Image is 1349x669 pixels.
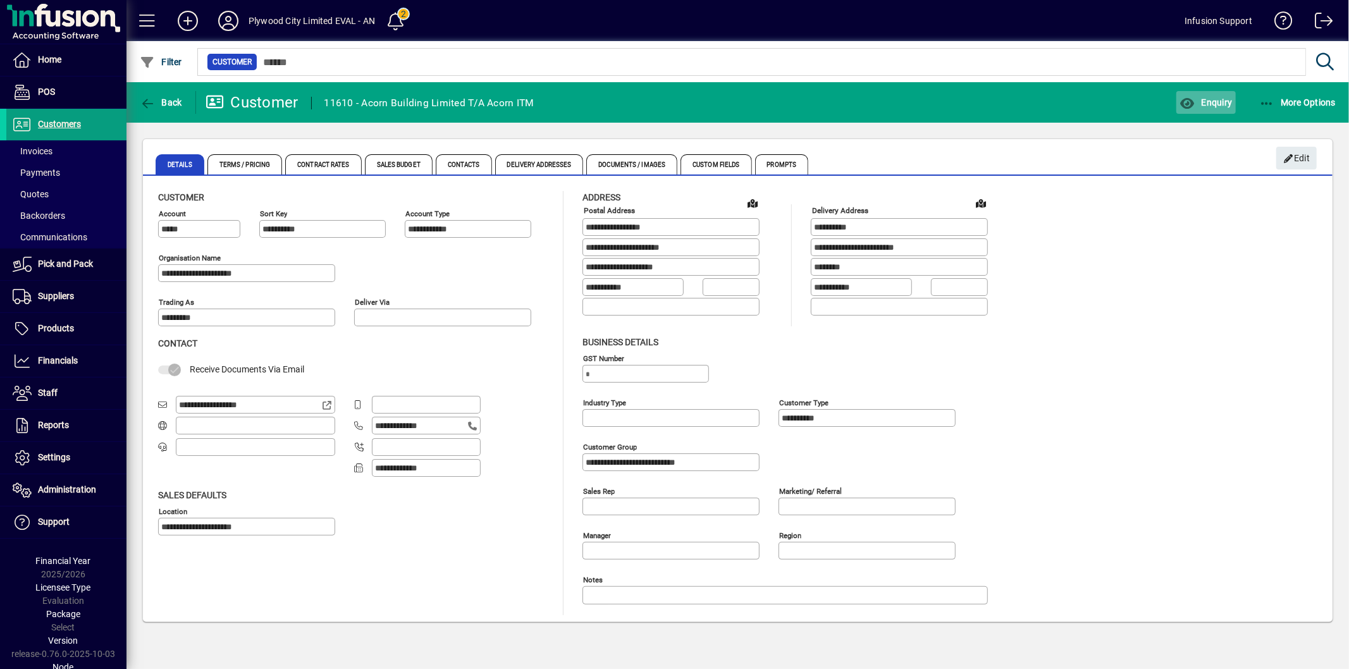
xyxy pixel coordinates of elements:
mat-label: GST Number [583,353,624,362]
app-page-header-button: Back [126,91,196,114]
span: Documents / Images [586,154,677,175]
mat-label: Sort key [260,209,287,218]
span: Customers [38,119,81,129]
a: Invoices [6,140,126,162]
span: Filter [140,57,182,67]
span: Customer [158,192,204,202]
span: Prompts [755,154,809,175]
span: Delivery Addresses [495,154,584,175]
a: Support [6,506,126,538]
span: Invoices [13,146,52,156]
a: Settings [6,442,126,474]
span: Version [49,635,78,646]
mat-label: Region [779,531,801,539]
a: Backorders [6,205,126,226]
mat-label: Account Type [405,209,450,218]
button: Edit [1276,147,1317,169]
a: Suppliers [6,281,126,312]
span: Back [140,97,182,107]
span: Support [38,517,70,527]
span: Suppliers [38,291,74,301]
span: POS [38,87,55,97]
span: Details [156,154,204,175]
span: Sales Budget [365,154,433,175]
span: Home [38,54,61,64]
mat-label: Customer type [779,398,828,407]
a: Logout [1305,3,1333,44]
mat-label: Industry type [583,398,626,407]
button: Filter [137,51,185,73]
span: Contact [158,338,197,348]
mat-label: Sales rep [583,486,615,495]
span: Receive Documents Via Email [190,364,304,374]
div: 11610 - Acorn Building Limited T/A Acorn ITM [324,93,534,113]
span: Edit [1283,148,1310,169]
button: More Options [1256,91,1340,114]
a: Financials [6,345,126,377]
span: Custom Fields [681,154,751,175]
a: Administration [6,474,126,506]
span: Address [582,192,620,202]
span: Communications [13,232,87,242]
span: Terms / Pricing [207,154,283,175]
mat-label: Location [159,506,187,515]
a: Knowledge Base [1265,3,1293,44]
a: Products [6,313,126,345]
span: Financial Year [36,556,91,566]
span: Contract Rates [285,154,361,175]
a: Staff [6,377,126,409]
span: More Options [1259,97,1336,107]
a: View on map [971,193,991,213]
a: View on map [742,193,763,213]
a: POS [6,77,126,108]
mat-label: Manager [583,531,611,539]
a: Home [6,44,126,76]
span: Reports [38,420,69,430]
span: Payments [13,168,60,178]
a: Communications [6,226,126,248]
span: Enquiry [1180,97,1232,107]
a: Pick and Pack [6,249,126,280]
a: Payments [6,162,126,183]
span: Licensee Type [36,582,91,592]
span: Products [38,323,74,333]
span: Quotes [13,189,49,199]
mat-label: Notes [583,575,603,584]
div: Customer [206,92,299,113]
span: Financials [38,355,78,365]
a: Quotes [6,183,126,205]
mat-label: Marketing/ Referral [779,486,842,495]
mat-label: Trading as [159,298,194,307]
span: Contacts [436,154,492,175]
mat-label: Organisation name [159,254,221,262]
button: Profile [208,9,249,32]
button: Add [168,9,208,32]
span: Customer [213,56,252,68]
div: Infusion Support [1185,11,1252,31]
span: Business details [582,337,658,347]
button: Enquiry [1176,91,1235,114]
button: Back [137,91,185,114]
mat-label: Account [159,209,186,218]
span: Backorders [13,211,65,221]
span: Pick and Pack [38,259,93,269]
span: Settings [38,452,70,462]
span: Administration [38,484,96,494]
mat-label: Customer group [583,442,637,451]
span: Sales defaults [158,490,226,500]
mat-label: Deliver via [355,298,390,307]
div: Plywood City Limited EVAL - AN [249,11,375,31]
span: Staff [38,388,58,398]
span: Package [46,609,80,619]
a: Reports [6,410,126,441]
